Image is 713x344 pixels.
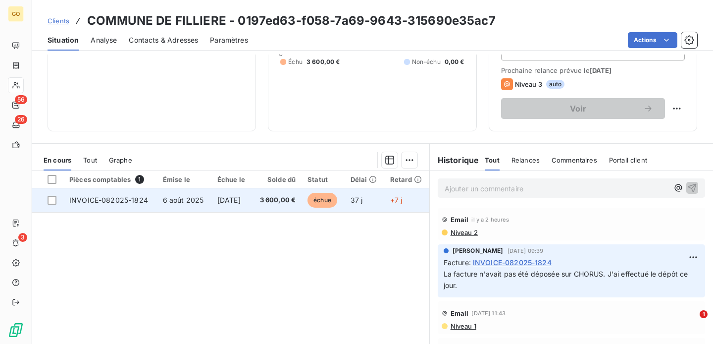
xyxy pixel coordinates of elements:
[48,35,79,45] span: Situation
[210,35,248,45] span: Paramètres
[163,196,204,204] span: 6 août 2025
[412,57,441,66] span: Non-échu
[15,95,27,104] span: 56
[515,80,542,88] span: Niveau 3
[307,193,337,208] span: échue
[430,154,479,166] h6: Historique
[501,66,685,74] span: Prochaine relance prévue le
[91,35,117,45] span: Analyse
[508,248,544,254] span: [DATE] 09:39
[445,57,464,66] span: 0,00 €
[471,310,506,316] span: [DATE] 11:43
[390,175,423,183] div: Retard
[390,196,403,204] span: +7 j
[444,257,471,268] span: Facture :
[351,175,378,183] div: Délai
[444,270,690,289] span: La facture n'avait pas été déposée sur CHORUS. J'ai effectué le dépôt ce jour.
[453,246,504,255] span: [PERSON_NAME]
[471,217,509,223] span: il y a 2 heures
[511,156,540,164] span: Relances
[15,115,27,124] span: 26
[163,175,205,183] div: Émise le
[451,309,469,317] span: Email
[473,257,552,268] span: INVOICE-082025-1824
[306,57,340,66] span: 3 600,00 €
[129,35,198,45] span: Contacts & Adresses
[258,195,296,205] span: 3 600,00 €
[18,233,27,242] span: 3
[590,66,612,74] span: [DATE]
[546,80,565,89] span: auto
[552,156,597,164] span: Commentaires
[351,196,363,204] span: 37 j
[69,175,151,184] div: Pièces comptables
[69,196,148,204] span: INVOICE-082025-1824
[307,175,338,183] div: Statut
[8,6,24,22] div: GO
[450,322,476,330] span: Niveau 1
[48,16,69,26] a: Clients
[451,216,469,224] span: Email
[217,175,247,183] div: Échue le
[288,57,303,66] span: Échu
[513,105,643,113] span: Voir
[450,229,478,236] span: Niveau 2
[628,32,677,48] button: Actions
[700,310,708,318] span: 1
[609,156,647,164] span: Portail client
[258,175,296,183] div: Solde dû
[87,12,496,30] h3: COMMUNE DE FILLIERE - 0197ed63-f058-7a69-9643-315690e35ac7
[485,156,500,164] span: Tout
[83,156,97,164] span: Tout
[109,156,132,164] span: Graphe
[44,156,71,164] span: En cours
[217,196,241,204] span: [DATE]
[135,175,144,184] span: 1
[679,310,703,334] iframe: Intercom live chat
[8,322,24,338] img: Logo LeanPay
[501,98,665,119] button: Voir
[48,17,69,25] span: Clients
